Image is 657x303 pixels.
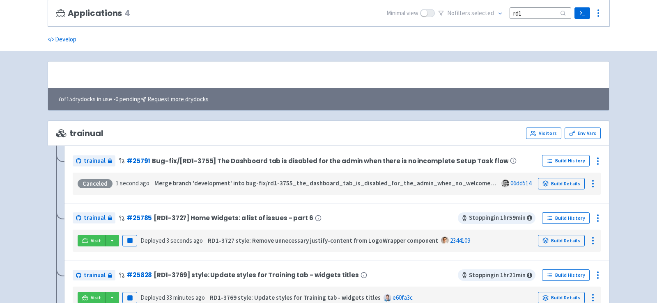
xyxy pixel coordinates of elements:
[542,212,590,224] a: Build History
[140,237,203,244] span: Deployed
[526,128,561,139] a: Visitors
[386,9,418,18] span: Minimal view
[542,155,590,166] a: Build History
[140,294,205,301] span: Deployed
[450,237,470,244] a: 2344109
[538,235,585,246] a: Build Details
[48,28,76,51] a: Develop
[84,213,106,223] span: trainual
[91,237,101,244] span: Visit
[471,9,494,17] span: selected
[126,214,152,222] a: #25785
[116,179,149,187] time: 1 second ago
[510,179,531,187] a: 06dd514
[154,271,359,278] span: [RD1-3769] style: Update styles for Training tab - widgets titles
[124,9,130,18] span: 4
[56,9,130,18] h3: Applications
[58,95,209,104] span: 7 of 15 drydocks in use - 0 pending
[73,155,115,166] a: trainual
[126,157,150,165] a: #25791
[154,214,313,221] span: [RD1-3727] Home Widgets: a list of issues - part 6
[78,179,113,188] div: Canceled
[393,294,413,301] a: e60fa3c
[122,235,137,246] button: Pause
[147,95,209,103] u: Request more drydocks
[458,212,535,224] span: Stopping in 1 hr 59 min
[84,156,106,166] span: trainual
[542,269,590,281] a: Build History
[56,129,103,138] span: trainual
[166,237,203,244] time: 3 seconds ago
[91,294,101,301] span: Visit
[78,235,106,246] a: Visit
[538,178,585,189] a: Build Details
[565,128,601,139] a: Env Vars
[458,269,535,281] span: Stopping in 1 hr 21 min
[73,212,115,223] a: trainual
[154,179,539,187] strong: Merge branch 'development' into bug-fix/rd1-3755_the_dashboard_tab_is_disabled_for_the_admin_when...
[166,294,205,301] time: 33 minutes ago
[510,7,571,18] input: Search...
[447,9,494,18] span: No filter s
[574,7,590,19] a: Terminal
[73,270,115,281] a: trainual
[208,237,438,244] strong: RD1-3727 style: Remove unnecessary justify-content from LogoWrapper component
[84,271,106,280] span: trainual
[152,157,508,164] span: Bug-fix/[RD1-3755] The Dashboard tab is disabled for the admin when there is no incomplete Setup ...
[210,294,381,301] strong: RD1-3769 style: Update styles for Training tab - widgets titles
[126,271,152,279] a: #25828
